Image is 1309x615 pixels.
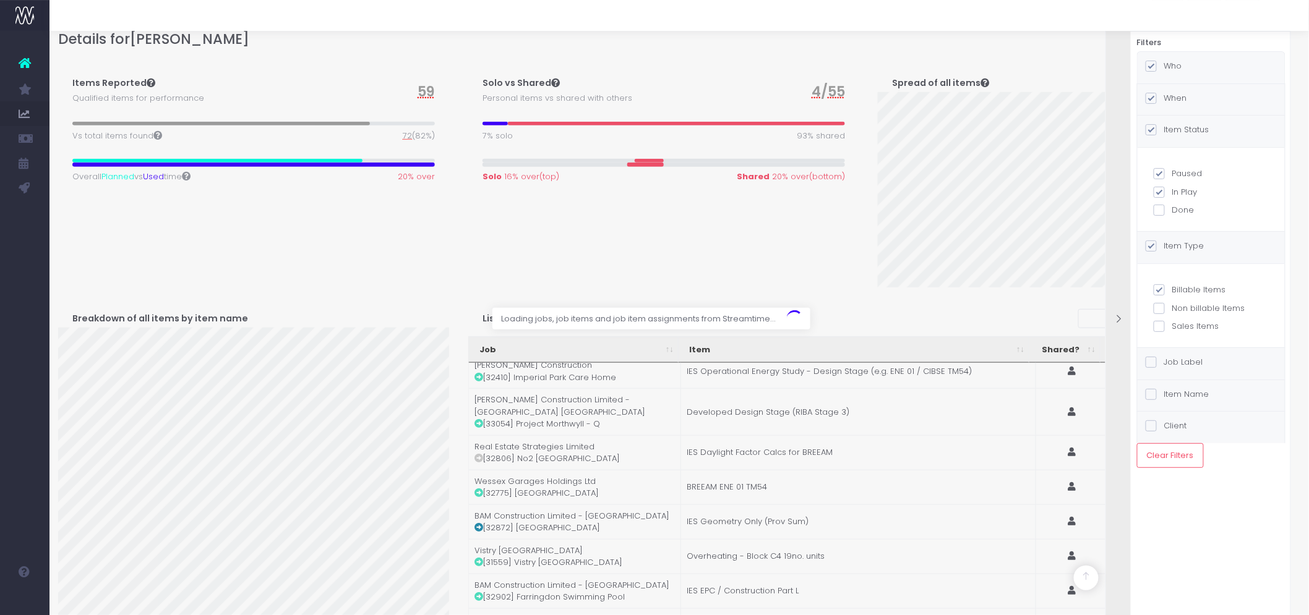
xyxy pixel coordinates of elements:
label: In Play [1154,186,1269,198]
img: images/default_profile_image.png [15,590,34,609]
label: Job Label [1146,356,1203,368]
button: Clear Filters [1137,443,1204,468]
label: Paused [1154,168,1269,180]
label: Done [1154,204,1269,216]
span: Loading jobs, job items and job item assignments from Streamtime... [492,308,786,330]
label: Item Status [1146,124,1209,136]
label: Client [1146,420,1187,432]
label: Non billable Items [1154,302,1269,315]
label: Who [1146,60,1182,72]
label: When [1146,92,1187,104]
label: Sales Items [1154,320,1269,333]
h6: Filters [1137,38,1285,48]
label: Item Type [1146,240,1204,252]
label: Item Name [1146,388,1209,401]
label: Billable Items [1154,284,1269,296]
